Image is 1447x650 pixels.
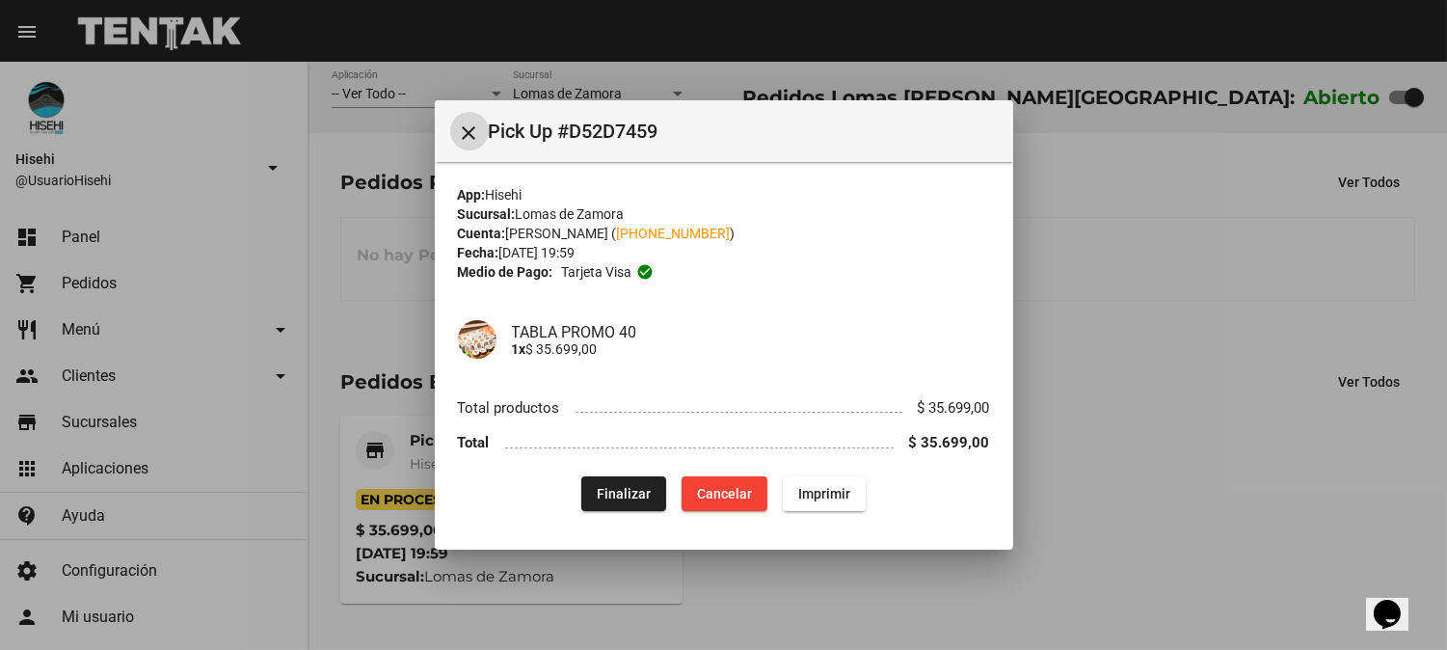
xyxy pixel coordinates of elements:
[458,245,499,260] strong: Fecha:
[798,486,850,501] span: Imprimir
[458,122,481,145] mat-icon: Cerrar
[682,476,767,511] button: Cancelar
[458,425,990,461] li: Total $ 35.699,00
[561,262,631,282] span: Tarjeta visa
[581,476,666,511] button: Finalizar
[450,112,489,150] button: Cerrar
[458,206,516,222] strong: Sucursal:
[597,486,651,501] span: Finalizar
[697,486,752,501] span: Cancelar
[512,341,526,357] b: 1x
[458,224,990,243] div: [PERSON_NAME] ( )
[458,262,553,282] strong: Medio de Pago:
[458,204,990,224] div: Lomas de Zamora
[512,341,990,357] p: $ 35.699,00
[617,226,731,241] a: [PHONE_NUMBER]
[783,476,866,511] button: Imprimir
[458,320,496,359] img: 233f921c-6f6e-4fc6-b68a-eefe42c7556a.jpg
[636,263,654,281] mat-icon: check_circle
[458,187,486,203] strong: App:
[489,116,998,147] span: Pick Up #D52D7459
[512,323,990,341] h4: TABLA PROMO 40
[458,390,990,425] li: Total productos $ 35.699,00
[458,185,990,204] div: Hisehi
[458,243,990,262] div: [DATE] 19:59
[1366,573,1428,631] iframe: chat widget
[458,226,506,241] strong: Cuenta:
